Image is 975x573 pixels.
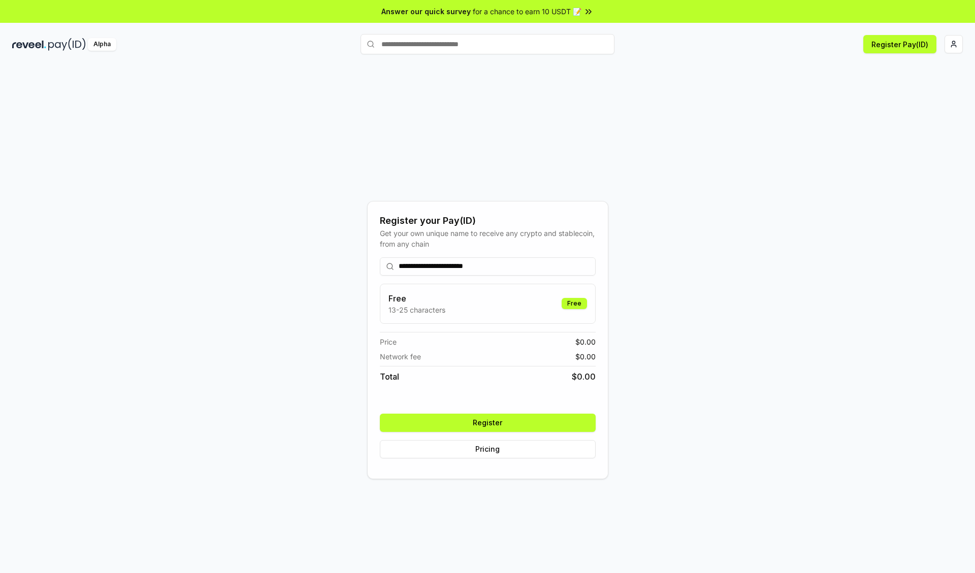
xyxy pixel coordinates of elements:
[380,228,596,249] div: Get your own unique name to receive any crypto and stablecoin, from any chain
[575,351,596,362] span: $ 0.00
[380,214,596,228] div: Register your Pay(ID)
[575,336,596,347] span: $ 0.00
[388,305,445,315] p: 13-25 characters
[863,35,936,53] button: Register Pay(ID)
[12,38,46,51] img: reveel_dark
[48,38,86,51] img: pay_id
[380,351,421,362] span: Network fee
[572,370,596,383] span: $ 0.00
[562,298,587,309] div: Free
[88,38,116,51] div: Alpha
[388,292,445,305] h3: Free
[473,6,581,17] span: for a chance to earn 10 USDT 📝
[380,414,596,432] button: Register
[380,336,397,347] span: Price
[381,6,471,17] span: Answer our quick survey
[380,440,596,458] button: Pricing
[380,370,399,383] span: Total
